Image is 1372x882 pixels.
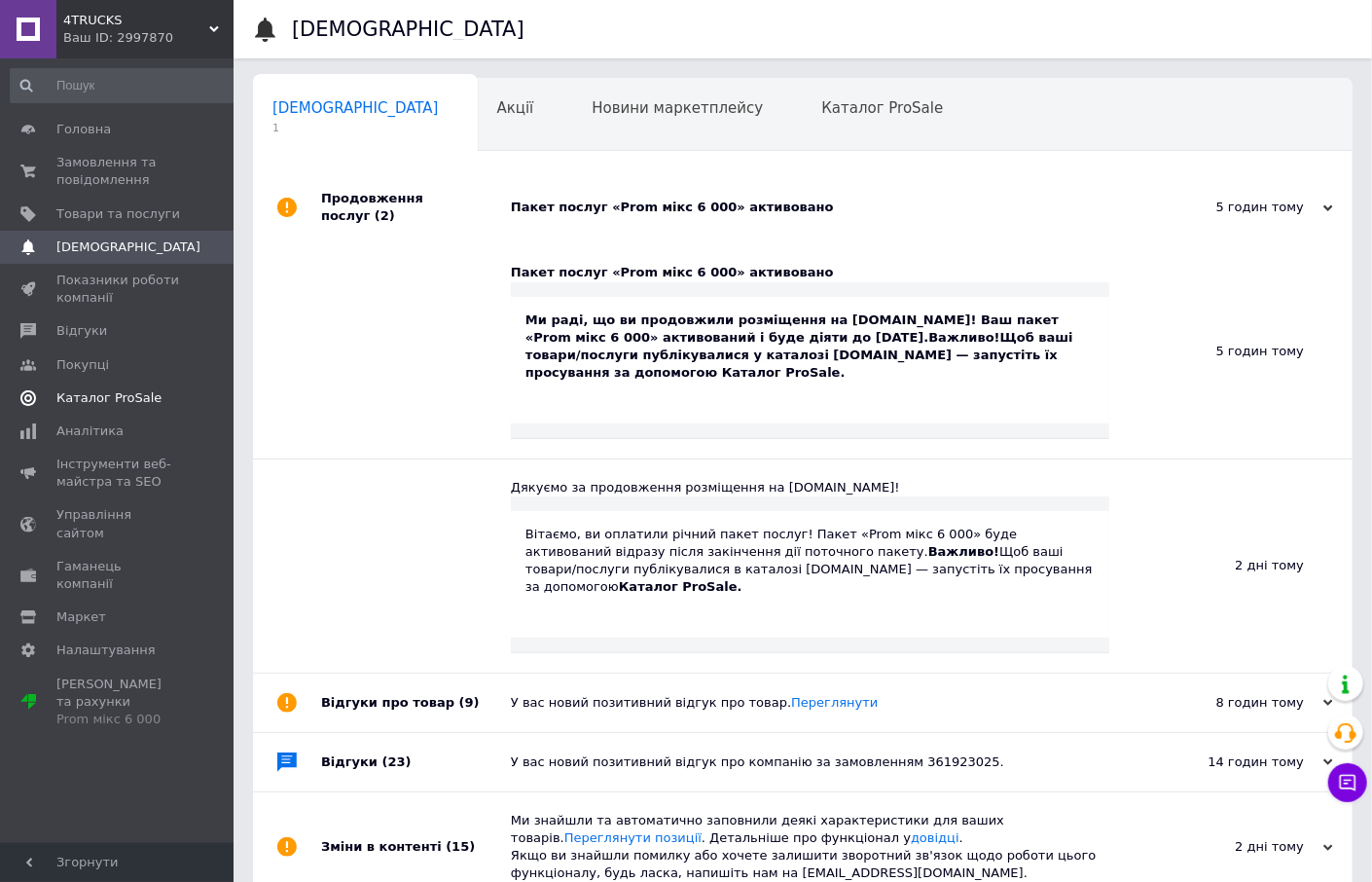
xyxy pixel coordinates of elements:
[272,99,439,117] span: [DEMOGRAPHIC_DATA]
[592,99,763,117] span: Новини маркетплейсу
[56,642,156,659] span: Налаштування
[511,264,1109,281] div: Пакет послуг «Prom мікс 6 000» активовано
[459,695,480,710] span: (9)
[511,479,1109,496] div: Дякуємо за продовження розміщення на [DOMAIN_NAME]!
[821,99,943,117] span: Каталог ProSale
[525,526,1095,597] div: Вітаємо, ви оплатили річний пакет послуг! Пакет «Prom мікс 6 000» буде активований відразу після ...
[511,753,1138,771] div: У вас новий позитивний відгук про компанію за замовленням 361923025.
[928,544,999,559] b: Важливо!
[292,18,524,41] h1: [DEMOGRAPHIC_DATA]
[56,389,162,407] span: Каталог ProSale
[272,121,439,135] span: 1
[321,674,511,732] div: Відгуки про товар
[321,733,511,791] div: Відгуки
[497,99,534,117] span: Акції
[525,312,1095,383] div: Ми раді, що ви продовжили розміщення на [DOMAIN_NAME]! Ваш пакет «Prom мікс 6 000» активований і ...
[56,506,180,541] span: Управління сайтом
[382,754,412,769] span: (23)
[56,676,180,729] span: [PERSON_NAME] та рахунки
[63,29,234,47] div: Ваш ID: 2997870
[56,322,107,340] span: Відгуки
[56,154,180,189] span: Замовлення та повідомлення
[56,239,200,256] span: [DEMOGRAPHIC_DATA]
[56,423,124,440] span: Аналітика
[56,456,180,491] span: Інструменти веб-майстра та SEO
[1109,459,1353,673] div: 2 дні тому
[10,68,242,103] input: Пошук
[375,208,395,223] span: (2)
[56,205,180,223] span: Товари та послуги
[56,356,109,374] span: Покупці
[446,839,475,854] span: (15)
[321,170,511,244] div: Продовження послуг
[1138,753,1333,771] div: 14 годин тому
[1328,763,1367,802] button: Чат з покупцем
[56,608,106,626] span: Маркет
[1138,199,1333,216] div: 5 годин тому
[564,830,702,845] a: Переглянути позиції
[1109,244,1353,458] div: 5 годин тому
[928,330,999,345] b: Важливо!
[63,12,209,29] span: 4TRUCKS
[791,695,878,710] a: Переглянути
[1138,694,1333,712] div: 8 годин тому
[511,199,1138,216] div: Пакет послуг «Prom мікс 6 000» активовано
[1138,838,1333,856] div: 2 дні тому
[56,121,111,138] span: Головна
[511,694,1138,712] div: У вас новий позитивний відгук про товар.
[56,272,180,307] span: Показники роботи компанії
[56,711,180,728] div: Prom мікс 6 000
[911,830,959,845] a: довідці
[619,579,742,594] b: Каталог ProSale.
[56,558,180,593] span: Гаманець компанії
